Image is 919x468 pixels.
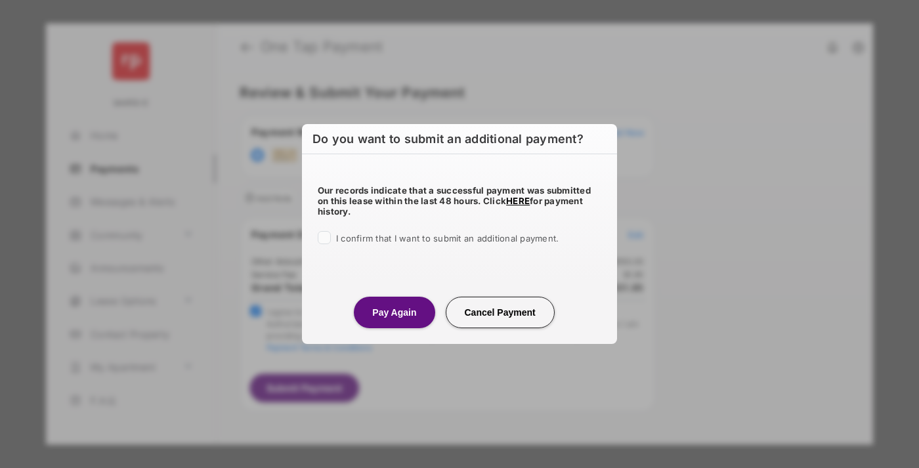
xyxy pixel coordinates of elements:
h2: Do you want to submit an additional payment? [302,124,617,154]
span: I confirm that I want to submit an additional payment. [336,233,559,244]
a: HERE [506,196,530,206]
h5: Our records indicate that a successful payment was submitted on this lease within the last 48 hou... [318,185,601,217]
button: Cancel Payment [446,297,555,328]
button: Pay Again [354,297,435,328]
